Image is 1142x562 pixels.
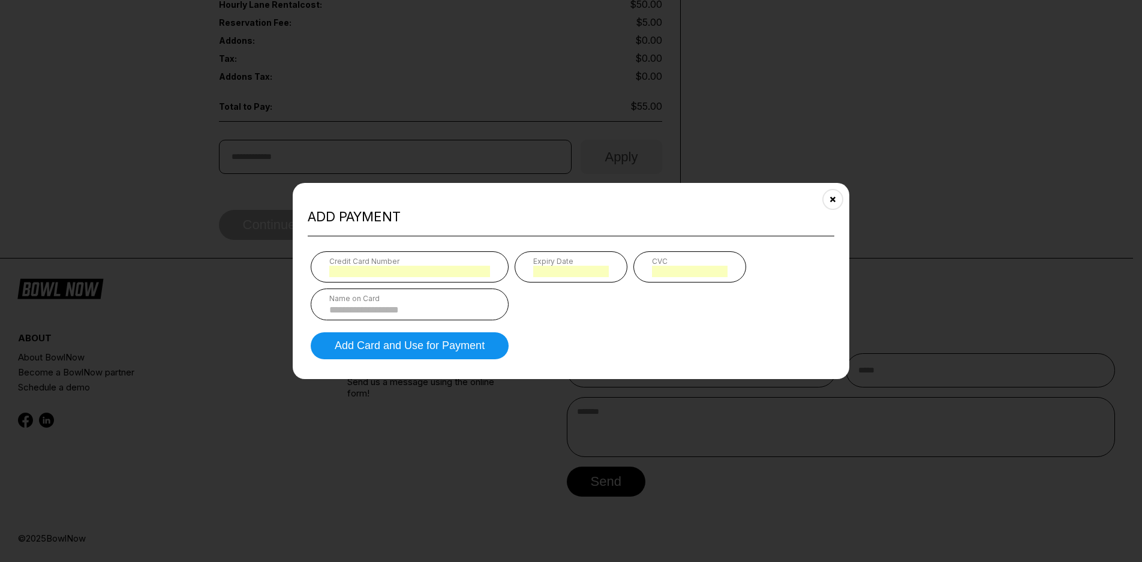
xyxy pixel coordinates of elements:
button: Close [818,184,848,214]
div: CVC [652,257,728,266]
button: Add Card and Use for Payment [311,332,509,359]
div: Expiry Date [533,257,609,266]
iframe: Secure card number input frame [329,266,490,277]
div: Credit Card Number [329,257,490,266]
h2: Add payment [308,209,834,225]
iframe: Secure expiration date input frame [533,266,609,277]
div: Name on Card [329,294,490,303]
iframe: Secure CVC input frame [652,266,728,277]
